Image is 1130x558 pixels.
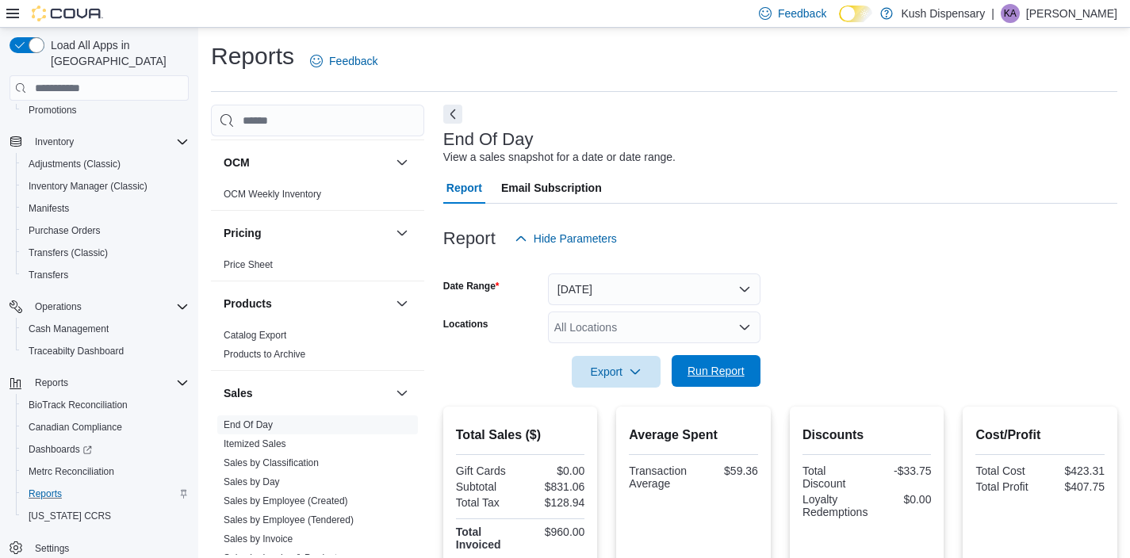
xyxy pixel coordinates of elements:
[456,480,517,493] div: Subtotal
[224,438,286,449] a: Itemized Sales
[224,533,293,545] span: Sales by Invoice
[22,418,128,437] a: Canadian Compliance
[975,464,1036,477] div: Total Cost
[393,224,412,243] button: Pricing
[224,296,272,311] h3: Products
[16,242,195,264] button: Transfers (Classic)
[16,416,195,438] button: Canadian Compliance
[22,177,189,196] span: Inventory Manager (Classic)
[224,533,293,545] a: Sales by Invoice
[22,396,134,415] a: BioTrack Reconciliation
[224,155,389,170] button: OCM
[22,484,68,503] a: Reports
[224,259,273,270] a: Price Sheet
[224,225,389,241] button: Pricing
[29,202,69,215] span: Manifests
[22,266,75,285] a: Transfers
[224,348,305,361] span: Products to Archive
[22,101,189,120] span: Promotions
[456,496,517,509] div: Total Tax
[22,101,83,120] a: Promotions
[22,221,107,240] a: Purchase Orders
[22,396,189,415] span: BioTrack Reconciliation
[22,221,189,240] span: Purchase Orders
[688,363,745,379] span: Run Report
[16,220,195,242] button: Purchase Orders
[443,149,676,166] div: View a sales snapshot for a date or date range.
[29,399,128,411] span: BioTrack Reconciliation
[304,45,384,77] a: Feedback
[224,330,286,341] a: Catalog Export
[16,340,195,362] button: Traceabilty Dashboard
[629,426,758,445] h2: Average Spent
[29,538,189,558] span: Settings
[329,53,377,69] span: Feedback
[29,132,80,151] button: Inventory
[778,6,826,21] span: Feedback
[697,464,758,477] div: $59.36
[29,510,111,522] span: [US_STATE] CCRS
[1004,4,1017,23] span: KA
[629,464,690,490] div: Transaction Average
[16,264,195,286] button: Transfers
[393,384,412,403] button: Sales
[991,4,994,23] p: |
[22,177,154,196] a: Inventory Manager (Classic)
[523,526,584,538] div: $960.00
[22,506,189,526] span: Washington CCRS
[523,480,584,493] div: $831.06
[3,372,195,394] button: Reports
[534,231,617,247] span: Hide Parameters
[224,495,348,506] a: Sales by Employee (Created)
[29,539,75,558] a: Settings
[839,6,872,22] input: Dark Mode
[456,464,517,477] div: Gift Cards
[22,199,75,218] a: Manifests
[29,421,122,434] span: Canadian Compliance
[393,153,412,172] button: OCM
[1044,480,1105,493] div: $407.75
[224,258,273,271] span: Price Sheet
[16,483,195,505] button: Reports
[29,224,101,237] span: Purchase Orders
[443,318,488,331] label: Locations
[224,385,253,401] h3: Sales
[443,105,462,124] button: Next
[523,496,584,509] div: $128.94
[975,480,1036,493] div: Total Profit
[29,323,109,335] span: Cash Management
[224,457,319,468] a: Sales by Classification
[224,189,321,200] a: OCM Weekly Inventory
[211,326,424,370] div: Products
[29,104,77,117] span: Promotions
[224,155,250,170] h3: OCM
[456,426,585,445] h2: Total Sales ($)
[523,464,584,477] div: $0.00
[16,438,195,461] a: Dashboards
[224,385,389,401] button: Sales
[901,4,985,23] p: Kush Dispensary
[22,440,189,459] span: Dashboards
[211,185,424,210] div: OCM
[22,266,189,285] span: Transfers
[22,342,189,361] span: Traceabilty Dashboard
[802,426,932,445] h2: Discounts
[22,342,130,361] a: Traceabilty Dashboard
[22,462,189,481] span: Metrc Reconciliation
[22,506,117,526] a: [US_STATE] CCRS
[16,175,195,197] button: Inventory Manager (Classic)
[975,426,1105,445] h2: Cost/Profit
[29,297,88,316] button: Operations
[22,155,189,174] span: Adjustments (Classic)
[1001,4,1020,23] div: Katy Anderson
[672,355,760,387] button: Run Report
[22,155,127,174] a: Adjustments (Classic)
[22,462,121,481] a: Metrc Reconciliation
[32,6,103,21] img: Cova
[35,300,82,313] span: Operations
[16,153,195,175] button: Adjustments (Classic)
[29,373,75,392] button: Reports
[29,269,68,281] span: Transfers
[16,318,195,340] button: Cash Management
